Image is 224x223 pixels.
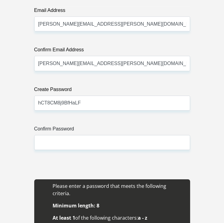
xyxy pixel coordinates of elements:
b: a - z [138,214,147,221]
label: Confirm Password [34,125,190,135]
input: Create Password [34,96,190,111]
input: Confirm Email Address [34,56,190,71]
input: Email Address [34,16,190,31]
input: Confirm Password [34,135,190,150]
li: Please enter a password that meets the following criteria. [53,182,184,197]
label: Create Password [34,86,190,96]
label: Email Address [34,7,190,16]
b: At least 1 [53,214,75,221]
label: Confirm Email Address [34,46,190,56]
b: Minimum length: 8 [53,202,99,209]
li: of the following characters: [53,214,184,221]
